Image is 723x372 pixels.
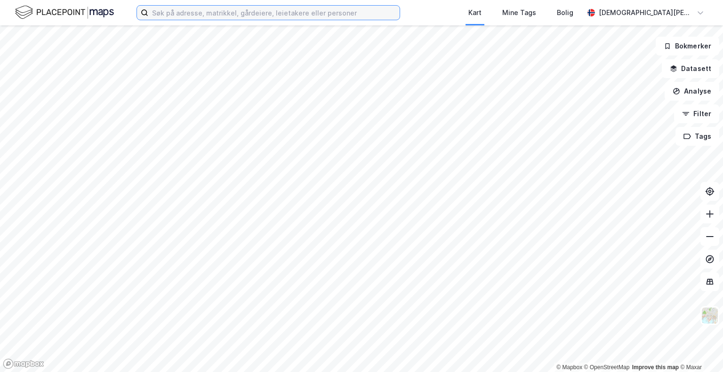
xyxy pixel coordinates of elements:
div: Mine Tags [502,7,536,18]
button: Bokmerker [656,37,719,55]
button: Tags [675,127,719,146]
a: Improve this map [632,364,679,371]
input: Søk på adresse, matrikkel, gårdeiere, leietakere eller personer [148,6,400,20]
button: Analyse [665,82,719,101]
button: Filter [674,104,719,123]
img: Z [701,307,719,325]
a: Mapbox [556,364,582,371]
iframe: Chat Widget [676,327,723,372]
div: Kart [468,7,482,18]
a: OpenStreetMap [584,364,630,371]
a: Mapbox homepage [3,358,44,369]
img: logo.f888ab2527a4732fd821a326f86c7f29.svg [15,4,114,21]
div: Bolig [557,7,573,18]
div: [DEMOGRAPHIC_DATA][PERSON_NAME] [599,7,693,18]
div: Kontrollprogram for chat [676,327,723,372]
button: Datasett [662,59,719,78]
